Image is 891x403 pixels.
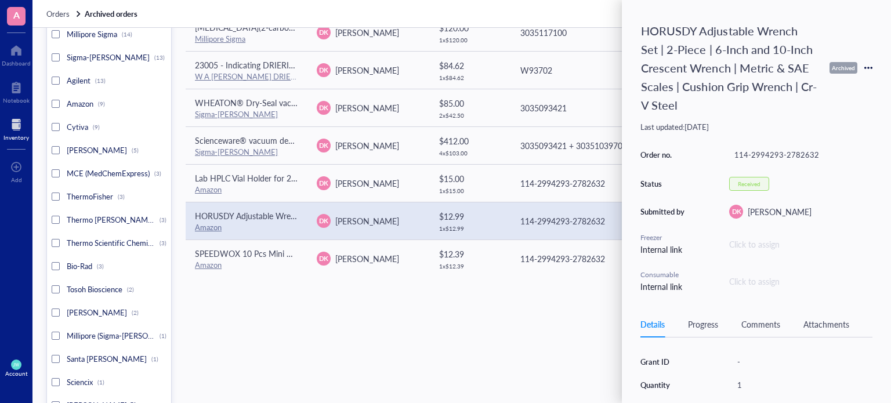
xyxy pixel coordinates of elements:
[127,286,134,293] div: (2)
[154,54,165,61] div: (13)
[439,37,501,43] div: 1 x $ 120.00
[640,233,687,243] div: Freezer
[97,379,104,386] div: (1)
[160,332,166,339] div: (1)
[748,206,812,217] span: [PERSON_NAME]
[67,191,113,202] span: ThermoFisher
[67,353,147,364] span: Santa [PERSON_NAME]
[510,202,632,239] td: 114-2994293-2782632
[195,210,698,222] span: HORUSDY Adjustable Wrench Set | 2-Piece | 6-Inch and 10-Inch Crescent Wrench | Metric & SAE Scale...
[510,126,632,164] td: 3035093421 + 3035103970
[729,275,872,288] div: Click to assign
[5,370,28,377] div: Account
[439,225,501,232] div: 1 x $ 12.99
[195,21,474,33] span: [MEDICAL_DATA](2-carboxyethyl)phosphine hydrochloride Synonym(s): TCEP
[640,318,665,331] div: Details
[640,243,687,256] div: Internal link
[803,318,849,331] div: Attachments
[640,380,700,390] div: Quantity
[738,180,760,187] div: Received
[67,237,160,248] span: Thermo Scientific Chemicals
[195,222,222,233] a: Amazon
[510,239,632,277] td: 114-2994293-2782632
[640,280,687,293] div: Internal link
[335,27,399,38] span: [PERSON_NAME]
[640,206,687,217] div: Submitted by
[132,147,139,154] div: (5)
[13,8,20,22] span: A
[640,357,700,367] div: Grant ID
[95,77,106,84] div: (13)
[640,179,687,189] div: Status
[195,71,335,82] a: W A [PERSON_NAME] DRIERITE CO LTD
[335,215,399,227] span: [PERSON_NAME]
[439,74,501,81] div: 1 x $ 84.62
[195,184,222,195] a: Amazon
[195,259,222,270] a: Amazon
[729,238,872,250] div: Click to assign
[335,140,399,151] span: [PERSON_NAME]
[151,355,158,362] div: (1)
[195,97,346,108] span: WHEATON® Dry-Seal vacuum desiccator
[122,31,132,38] div: (14)
[67,284,122,295] span: Tosoh Bioscience
[3,78,30,104] a: Notebook
[67,376,93,387] span: Sciencix
[640,270,687,280] div: Consumable
[439,97,501,110] div: $ 85.00
[520,64,622,77] div: W93702
[154,170,161,177] div: (3)
[439,112,501,119] div: 2 x $ 42.50
[2,60,31,67] div: Dashboard
[640,122,872,132] div: Last updated: [DATE]
[830,62,857,74] div: Archived
[195,146,278,157] a: Sigma-[PERSON_NAME]
[13,362,19,367] span: JW
[67,98,93,109] span: Amazon
[67,260,92,271] span: Bio-Rad
[319,178,328,188] span: DK
[195,172,364,184] span: Lab HPLC Vial Holder for 2 ml Autosampler Vial
[520,26,622,39] div: 3035117100
[67,75,90,86] span: Agilent
[3,134,29,141] div: Inventory
[731,207,741,217] span: DK
[67,28,117,39] span: Millipore Sigma
[520,139,622,152] div: 3035093421 + 3035103970
[67,168,150,179] span: MCE (MedChemExpress)
[67,307,127,318] span: [PERSON_NAME]
[319,27,328,37] span: DK
[195,135,313,146] span: Scienceware® vacuum desiccato
[67,214,187,225] span: Thermo [PERSON_NAME] Scientific
[439,210,501,223] div: $ 12.99
[97,263,104,270] div: (3)
[335,177,399,189] span: [PERSON_NAME]
[520,215,622,227] div: 114-2994293-2782632
[319,140,328,150] span: DK
[195,59,327,71] span: 23005 - Indicating DRIERITE 8 mesh
[118,193,125,200] div: (3)
[93,124,100,130] div: (9)
[510,164,632,202] td: 114-2994293-2782632
[636,19,823,117] div: HORUSDY Adjustable Wrench Set | 2-Piece | 6-Inch and 10-Inch Crescent Wrench | Metric & SAE Scale...
[520,252,622,265] div: 114-2994293-2782632
[195,108,278,119] a: Sigma-[PERSON_NAME]
[319,65,328,75] span: DK
[46,9,82,19] a: Orders
[335,102,399,114] span: [PERSON_NAME]
[319,216,328,226] span: DK
[439,248,501,260] div: $ 12.39
[132,309,139,316] div: (2)
[439,263,501,270] div: 1 x $ 12.39
[439,59,501,72] div: $ 84.62
[439,135,501,147] div: $ 412.00
[439,187,501,194] div: 1 x $ 15.00
[510,13,632,51] td: 3035117100
[439,172,501,185] div: $ 15.00
[520,101,622,114] div: 3035093421
[319,103,328,112] span: DK
[640,150,687,160] div: Order no.
[195,248,782,259] span: SPEEDWOX 10 Pcs Mini Combination Wrench Set, 4-11mm Open and Box End for Automotive, Industry, El...
[335,253,399,264] span: [PERSON_NAME]
[732,354,872,370] div: -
